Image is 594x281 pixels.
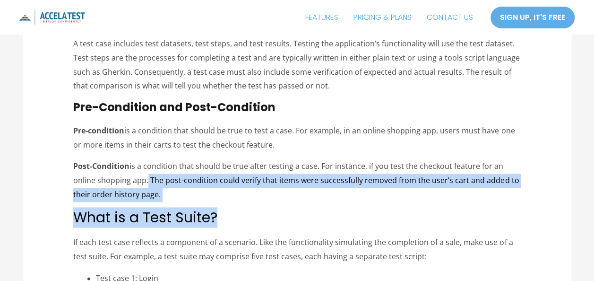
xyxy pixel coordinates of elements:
h3: Pre-Condition and Post-Condition [73,101,521,114]
p: is a condition that should be true to test a case. For example, in an online shopping app, users ... [73,124,521,152]
a: CONTACT US [419,6,481,29]
p: is a condition that should be true after testing a case. For instance, if you test the checkout f... [73,159,521,202]
strong: Pre-condition [73,125,124,136]
h2: What is a Test Suite? [73,209,521,226]
a: FEATURES [298,6,346,29]
p: A test case includes test datasets, test steps, and test results. Testing the application’s funct... [73,37,521,93]
p: If each test case reflects a component of a scenario. Like the functionality simulating the compl... [73,236,521,263]
strong: Post-Condition [73,161,129,171]
img: icon [19,10,85,25]
a: SIGN UP, IT'S FREE [490,6,575,29]
nav: Site Navigation [298,6,481,29]
a: PRICING & PLANS [346,6,419,29]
